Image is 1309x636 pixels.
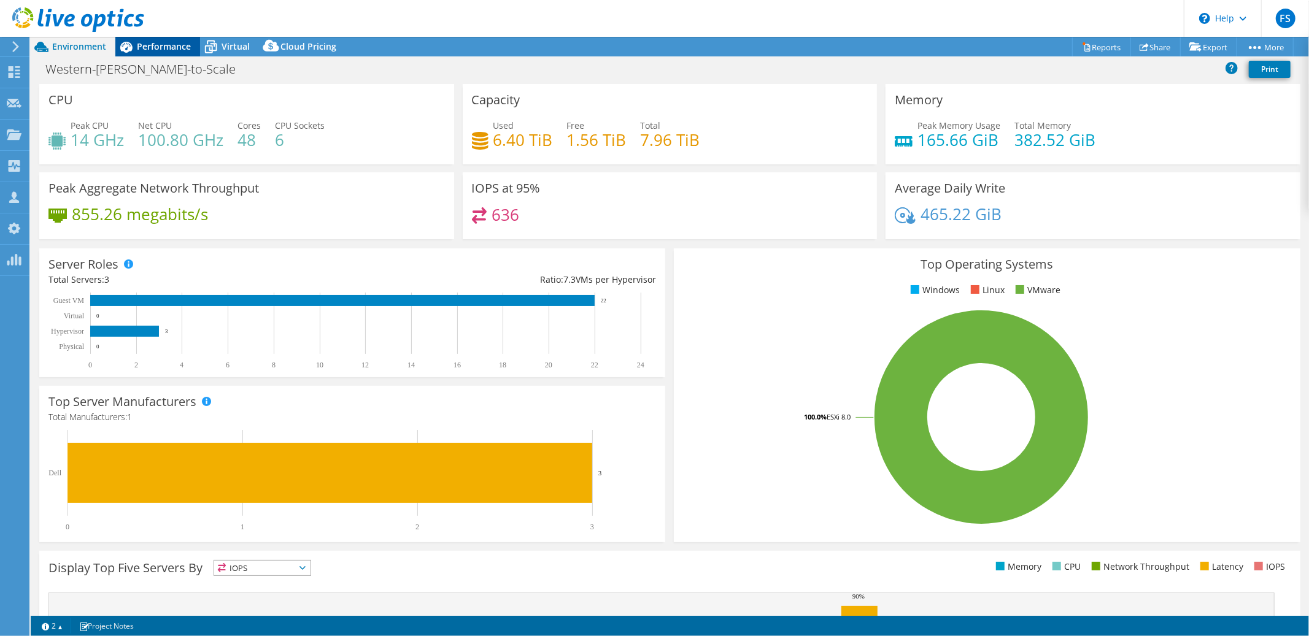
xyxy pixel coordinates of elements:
span: Free [567,120,585,131]
h4: 1.56 TiB [567,133,627,147]
h3: Memory [895,93,943,107]
span: Total [641,120,661,131]
a: 2 [33,618,71,634]
li: Memory [993,560,1041,573]
text: 1 [241,523,244,531]
text: 18 [499,361,506,369]
text: 14 [407,361,415,369]
text: 0 [96,313,99,319]
span: Performance [137,40,191,52]
span: Cloud Pricing [280,40,336,52]
span: 7.3 [563,274,576,285]
span: 3 [104,274,109,285]
li: Linux [968,283,1005,297]
text: 8 [272,361,276,369]
text: 3 [598,469,602,477]
li: VMware [1013,283,1060,297]
text: 3 [590,523,594,531]
h4: 6 [275,133,325,147]
a: More [1237,37,1294,56]
h4: 6.40 TiB [493,133,553,147]
h4: 100.80 GHz [138,133,223,147]
text: 76% [284,615,296,622]
h3: CPU [48,93,73,107]
svg: \n [1199,13,1210,24]
text: 16 [454,361,461,369]
text: Guest VM [53,296,84,305]
li: Network Throughput [1089,560,1189,573]
text: Hypervisor [51,327,84,335]
span: FS [1276,9,1295,28]
text: 6 [226,361,230,369]
h3: Top Operating Systems [683,258,1291,271]
text: 24 [637,361,644,369]
text: Dell [48,469,61,477]
text: Virtual [64,312,85,320]
h3: Average Daily Write [895,182,1005,195]
li: Windows [908,283,960,297]
text: 0 [96,343,99,350]
text: 2 [134,361,138,369]
span: IOPS [214,561,311,575]
a: Export [1180,37,1237,56]
li: CPU [1049,560,1081,573]
text: 3 [165,328,168,334]
tspan: ESXi 8.0 [827,412,851,421]
span: Used [493,120,514,131]
div: Total Servers: [48,273,352,286]
h4: 165.66 GiB [917,133,1000,147]
text: 0 [88,361,92,369]
a: Print [1249,61,1291,78]
li: Latency [1197,560,1243,573]
span: Peak CPU [71,120,109,131]
text: 22 [601,297,606,304]
h3: Capacity [472,93,520,107]
text: 22 [591,361,598,369]
h4: 48 [237,133,261,147]
text: 90% [852,592,865,600]
h3: Server Roles [48,258,118,271]
h4: 465.22 GiB [921,207,1002,221]
text: 20 [545,361,552,369]
h3: Peak Aggregate Network Throughput [48,182,259,195]
span: Total Memory [1014,120,1071,131]
h4: 7.96 TiB [641,133,700,147]
span: Peak Memory Usage [917,120,1000,131]
span: Environment [52,40,106,52]
span: Net CPU [138,120,172,131]
tspan: 100.0% [804,412,827,421]
text: 4 [180,361,183,369]
h4: 382.52 GiB [1014,133,1095,147]
h4: 855.26 megabits/s [72,207,208,221]
a: Reports [1072,37,1131,56]
text: 10 [316,361,323,369]
text: 2 [415,523,419,531]
a: Project Notes [71,618,142,634]
span: 1 [127,411,132,423]
text: Physical [59,342,84,351]
a: Share [1130,37,1181,56]
h1: Western-[PERSON_NAME]-to-Scale [40,63,255,76]
span: CPU Sockets [275,120,325,131]
text: 12 [361,361,369,369]
h4: 14 GHz [71,133,124,147]
text: 0 [66,523,69,531]
span: Cores [237,120,261,131]
div: Ratio: VMs per Hypervisor [352,273,656,286]
h3: IOPS at 95% [472,182,541,195]
span: Virtual [222,40,250,52]
h3: Top Server Manufacturers [48,395,196,408]
h4: Total Manufacturers: [48,410,656,424]
h4: 636 [492,208,519,221]
li: IOPS [1251,560,1285,573]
